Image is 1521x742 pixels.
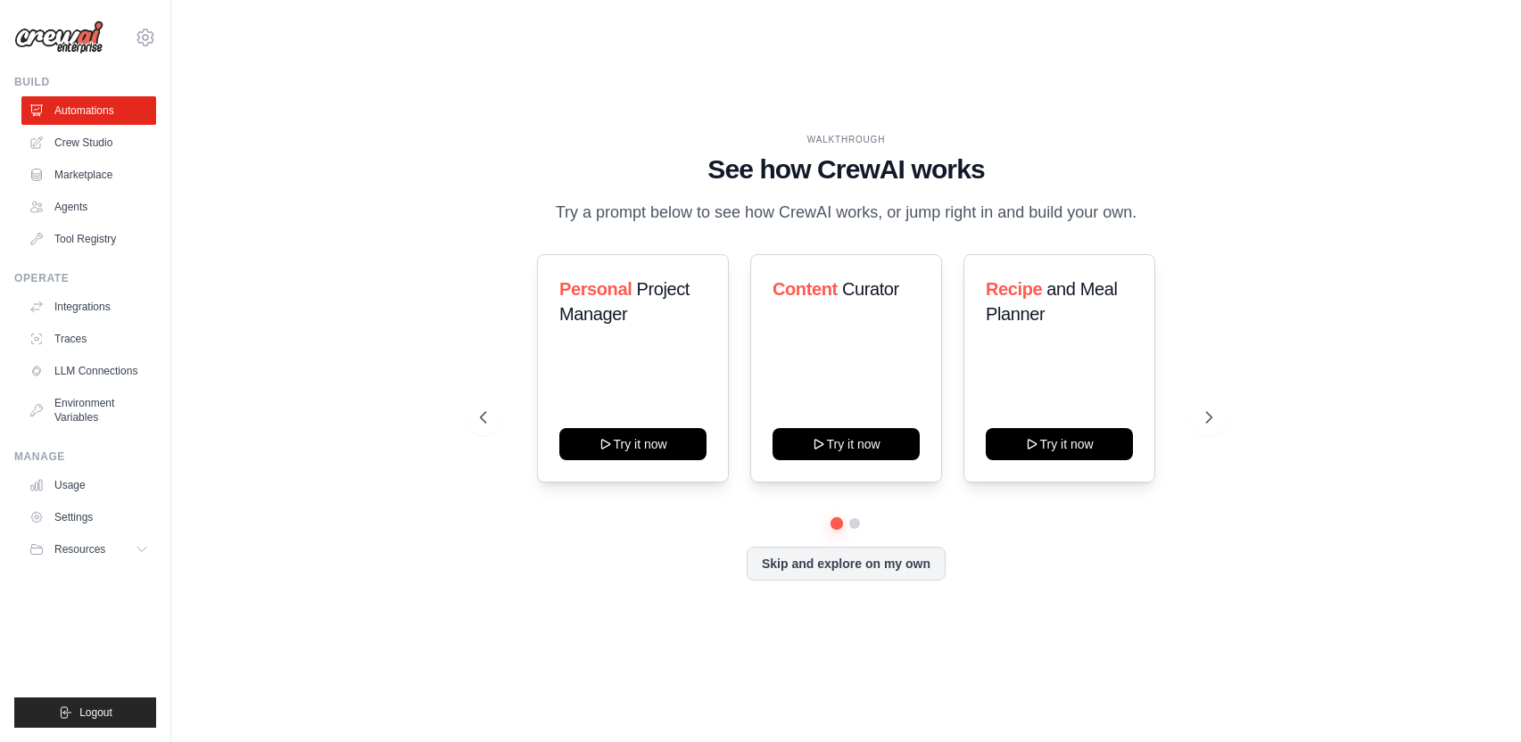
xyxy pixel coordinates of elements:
button: Logout [14,697,156,728]
div: Build [14,75,156,89]
h1: See how CrewAI works [480,153,1212,185]
a: Settings [21,503,156,532]
span: Curator [842,279,899,299]
span: Personal [559,279,632,299]
div: WALKTHROUGH [480,133,1212,146]
a: Crew Studio [21,128,156,157]
a: Agents [21,193,156,221]
a: Traces [21,325,156,353]
p: Try a prompt below to see how CrewAI works, or jump right in and build your own. [546,200,1145,226]
button: Try it now [559,428,707,460]
span: and Meal Planner [986,279,1117,324]
span: Resources [54,542,105,556]
button: Try it now [773,428,920,460]
button: Resources [21,535,156,564]
span: Content [773,279,838,299]
a: Usage [21,471,156,499]
a: LLM Connections [21,357,156,385]
span: Recipe [986,279,1042,299]
a: Tool Registry [21,225,156,253]
div: Manage [14,449,156,464]
button: Skip and explore on my own [747,547,946,581]
a: Integrations [21,293,156,321]
button: Try it now [986,428,1133,460]
div: Operate [14,271,156,285]
a: Automations [21,96,156,125]
a: Marketplace [21,161,156,189]
a: Environment Variables [21,389,156,432]
img: Logo [14,21,103,54]
span: Logout [79,705,112,720]
span: Project Manager [559,279,690,324]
